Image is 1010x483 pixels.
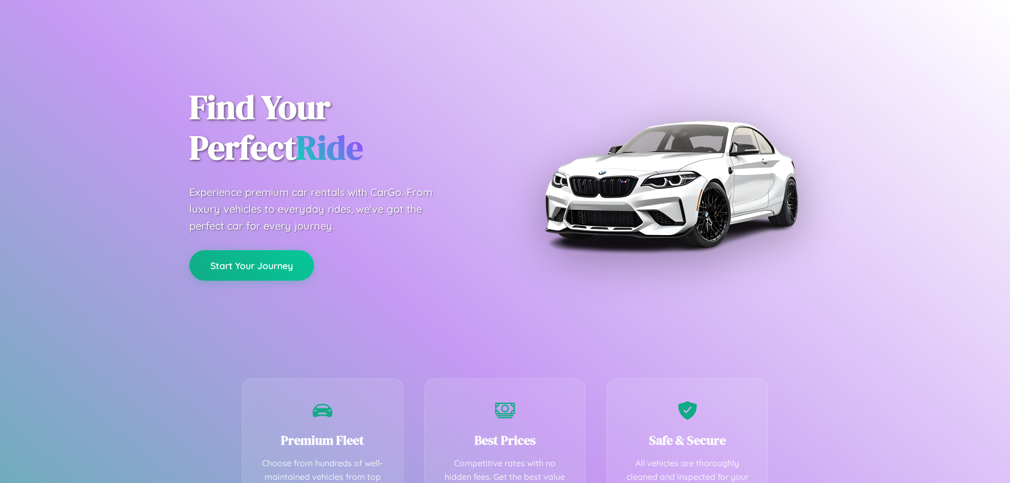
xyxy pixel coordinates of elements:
[623,431,752,449] h3: Safe & Secure
[189,250,314,281] button: Start Your Journey
[258,431,387,449] h3: Premium Fleet
[441,431,570,449] h3: Best Prices
[539,53,802,315] img: Premium BMW car rental vehicle
[189,184,452,234] p: Experience premium car rentals with CarGo. From luxury vehicles to everyday rides, we've got the ...
[189,87,489,168] h1: Find Your Perfect
[296,125,363,170] span: Ride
